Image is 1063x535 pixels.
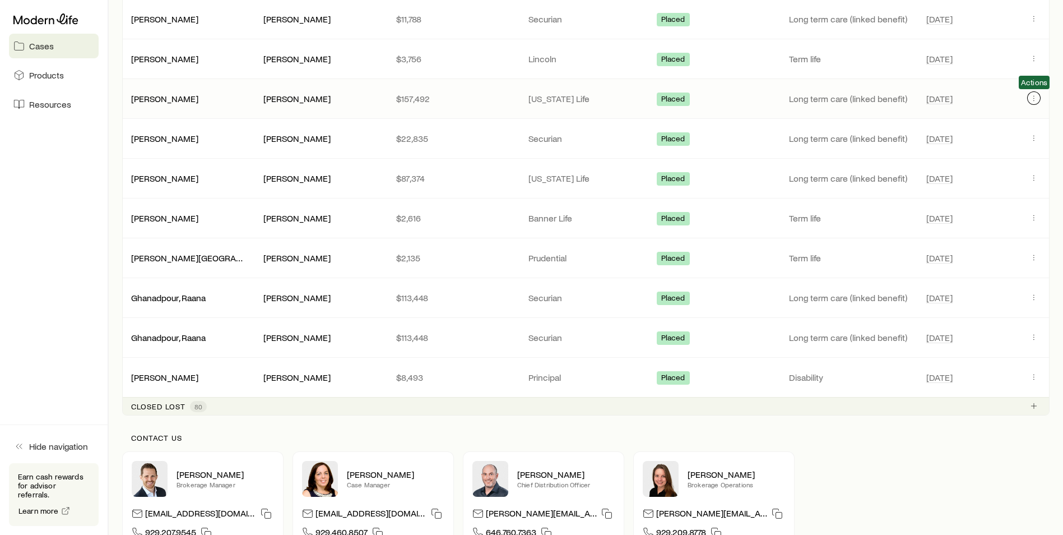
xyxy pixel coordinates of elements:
span: Placed [661,293,685,305]
p: Term life [789,213,912,224]
a: [PERSON_NAME] [131,173,198,183]
span: [DATE] [926,332,953,343]
span: [DATE] [926,133,953,144]
div: [PERSON_NAME] [263,213,331,224]
p: [EMAIL_ADDRESS][DOMAIN_NAME] [315,508,426,523]
p: Case Manager [347,480,444,489]
a: [PERSON_NAME][GEOGRAPHIC_DATA] [131,252,282,263]
div: [PERSON_NAME] [263,292,331,304]
div: [PERSON_NAME] [131,213,198,224]
p: Principal [528,372,643,383]
span: Placed [661,134,685,146]
p: [PERSON_NAME][EMAIL_ADDRESS][DOMAIN_NAME] [486,508,597,523]
button: Hide navigation [9,434,99,459]
span: Products [29,70,64,81]
span: Placed [661,373,685,385]
span: Hide navigation [29,441,88,452]
p: Long term care (linked benefit) [789,133,912,144]
p: Prudential [528,252,643,264]
span: Placed [661,333,685,345]
a: [PERSON_NAME] [131,13,198,24]
div: [PERSON_NAME] [263,13,331,25]
span: Placed [661,54,685,66]
div: Earn cash rewards for advisor referrals.Learn more [9,463,99,526]
div: [PERSON_NAME] [263,93,331,105]
p: Securian [528,13,643,25]
div: [PERSON_NAME] [263,252,331,264]
p: [PERSON_NAME] [517,469,615,480]
span: [DATE] [926,252,953,264]
div: [PERSON_NAME] [131,173,198,185]
p: Securian [528,133,643,144]
p: $11,788 [396,13,510,25]
p: $157,492 [396,93,510,104]
a: [PERSON_NAME] [131,53,198,64]
p: [PERSON_NAME] [177,469,274,480]
div: [PERSON_NAME] [263,133,331,145]
span: Placed [661,94,685,106]
div: [PERSON_NAME] [131,53,198,65]
a: Products [9,63,99,87]
p: [EMAIL_ADDRESS][DOMAIN_NAME] [145,508,256,523]
p: Term life [789,53,912,64]
span: [DATE] [926,13,953,25]
p: Disability [789,372,912,383]
div: [PERSON_NAME] [131,13,198,25]
p: Contact us [131,433,1041,442]
div: Ghanadpour, Raana [131,292,206,304]
p: Banner Life [528,213,643,224]
a: Cases [9,34,99,58]
span: Placed [661,15,685,26]
span: Placed [661,253,685,265]
div: [PERSON_NAME] [131,133,198,145]
p: Lincoln [528,53,643,64]
span: Learn more [18,507,59,515]
span: [DATE] [926,53,953,64]
p: Securian [528,332,643,343]
img: Heather McKee [302,461,338,497]
p: [PERSON_NAME] [688,469,785,480]
span: Cases [29,40,54,52]
span: Placed [661,174,685,186]
a: [PERSON_NAME] [131,372,198,382]
p: Long term care (linked benefit) [789,332,912,343]
a: [PERSON_NAME] [131,213,198,223]
p: Long term care (linked benefit) [789,173,912,184]
a: Ghanadpour, Raana [131,292,206,303]
img: Nick Weiler [132,461,168,497]
p: Chief Distribution Officer [517,480,615,489]
div: [PERSON_NAME] [263,372,331,384]
p: Earn cash rewards for advisor referrals. [18,472,90,499]
span: [DATE] [926,93,953,104]
p: $2,616 [396,213,510,224]
span: Actions [1021,78,1047,87]
p: $3,756 [396,53,510,64]
a: [PERSON_NAME] [131,133,198,144]
p: $87,374 [396,173,510,184]
p: $8,493 [396,372,510,383]
div: [PERSON_NAME] [263,53,331,65]
p: Long term care (linked benefit) [789,13,912,25]
a: Resources [9,92,99,117]
div: [PERSON_NAME] [131,372,198,384]
p: $113,448 [396,292,510,303]
img: Ellen Wall [643,461,679,497]
p: Long term care (linked benefit) [789,292,912,303]
div: [PERSON_NAME] [131,93,198,105]
span: Resources [29,99,71,110]
p: [PERSON_NAME][EMAIL_ADDRESS][DOMAIN_NAME] [656,508,767,523]
p: [US_STATE] Life [528,93,643,104]
span: 80 [194,402,202,411]
p: Term life [789,252,912,264]
div: Ghanadpour, Raana [131,332,206,344]
span: [DATE] [926,173,953,184]
p: Brokerage Manager [177,480,274,489]
div: [PERSON_NAME] [263,173,331,185]
p: [US_STATE] Life [528,173,643,184]
img: Dan Pierson [472,461,508,497]
div: [PERSON_NAME] [263,332,331,344]
p: Brokerage Operations [688,480,785,489]
p: [PERSON_NAME] [347,469,444,480]
p: Securian [528,292,643,303]
a: [PERSON_NAME] [131,93,198,104]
